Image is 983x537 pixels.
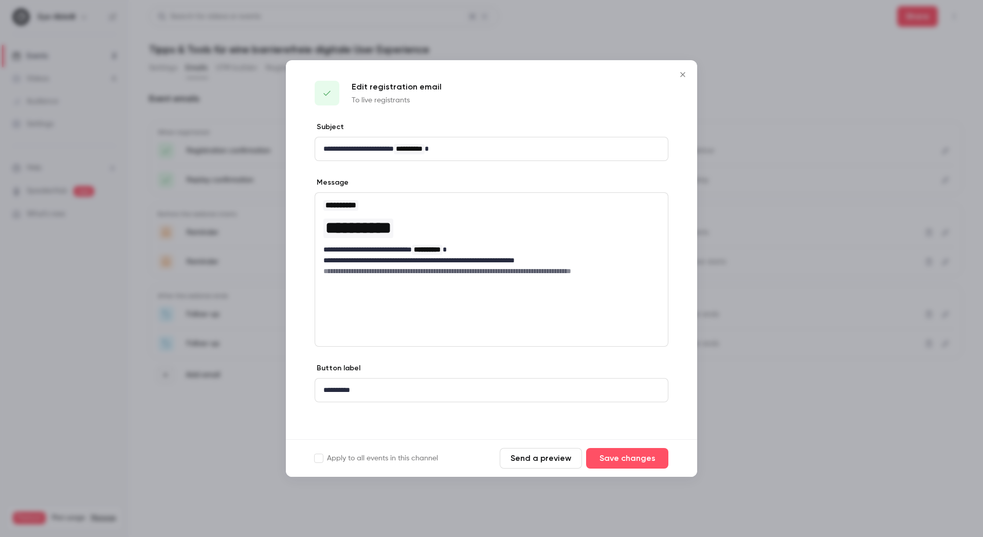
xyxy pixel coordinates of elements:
[315,379,668,402] div: editor
[315,453,438,463] label: Apply to all events in this channel
[500,448,582,469] button: Send a preview
[672,64,693,85] button: Close
[315,177,349,188] label: Message
[315,122,344,132] label: Subject
[352,81,442,93] p: Edit registration email
[315,363,360,373] label: Button label
[352,95,442,105] p: To live registrants
[315,193,668,282] div: editor
[315,137,668,160] div: editor
[586,448,668,469] button: Save changes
